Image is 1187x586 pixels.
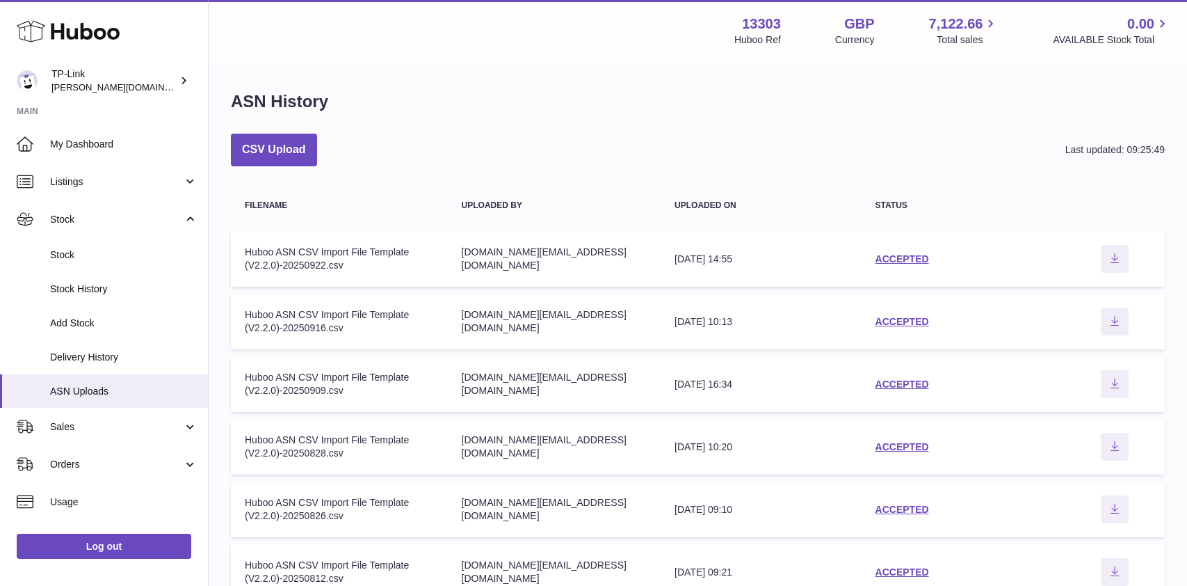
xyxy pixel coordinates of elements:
[1053,33,1170,47] span: AVAILABLE Stock Total
[1101,433,1129,461] button: Download ASN file
[462,308,647,335] div: [DOMAIN_NAME][EMAIL_ADDRESS][DOMAIN_NAME]
[675,503,848,516] div: [DATE] 09:10
[1127,15,1154,33] span: 0.00
[462,496,647,523] div: [DOMAIN_NAME][EMAIL_ADDRESS][DOMAIN_NAME]
[17,534,191,559] a: Log out
[448,187,661,224] th: Uploaded by
[231,134,317,166] button: CSV Upload
[245,371,434,397] div: Huboo ASN CSV Import File Template (V2.2.0)-20250909.csv
[51,81,351,93] span: [PERSON_NAME][DOMAIN_NAME][EMAIL_ADDRESS][DOMAIN_NAME]
[50,283,197,296] span: Stock History
[844,15,874,33] strong: GBP
[17,70,38,91] img: susie.li@tp-link.com
[462,559,647,585] div: [DOMAIN_NAME][EMAIL_ADDRESS][DOMAIN_NAME]
[1065,143,1165,157] div: Last updated: 09:25:49
[862,187,1065,224] th: Status
[835,33,875,47] div: Currency
[50,175,183,189] span: Listings
[462,371,647,397] div: [DOMAIN_NAME][EMAIL_ADDRESS][DOMAIN_NAME]
[742,15,781,33] strong: 13303
[50,213,183,226] span: Stock
[50,138,197,151] span: My Dashboard
[50,248,197,262] span: Stock
[231,187,448,224] th: Filename
[929,15,983,33] span: 7,122.66
[675,441,848,454] div: [DATE] 10:20
[50,351,197,364] span: Delivery History
[50,458,183,471] span: Orders
[245,308,434,335] div: Huboo ASN CSV Import File Template (V2.2.0)-20250916.csv
[929,15,999,47] a: 7,122.66 Total sales
[675,253,848,266] div: [DATE] 14:55
[1101,308,1129,335] button: Download ASN file
[1064,187,1165,224] th: actions
[875,253,929,264] a: ACCEPTED
[1101,496,1129,523] button: Download ASN file
[875,504,929,515] a: ACCEPTED
[245,246,434,272] div: Huboo ASN CSV Import File Template (V2.2.0)-20250922.csv
[875,441,929,452] a: ACCEPTED
[734,33,781,47] div: Huboo Ref
[50,317,197,330] span: Add Stock
[1101,245,1129,273] button: Download ASN file
[875,316,929,327] a: ACCEPTED
[245,496,434,523] div: Huboo ASN CSV Import File Template (V2.2.0)-20250826.csv
[245,559,434,585] div: Huboo ASN CSV Import File Template (V2.2.0)-20250812.csv
[51,68,177,94] div: TP-Link
[50,496,197,509] span: Usage
[661,187,862,224] th: Uploaded on
[50,420,183,434] span: Sales
[1101,370,1129,398] button: Download ASN file
[937,33,999,47] span: Total sales
[675,378,848,391] div: [DATE] 16:34
[462,246,647,272] div: [DOMAIN_NAME][EMAIL_ADDRESS][DOMAIN_NAME]
[1053,15,1170,47] a: 0.00 AVAILABLE Stock Total
[875,567,929,578] a: ACCEPTED
[245,434,434,460] div: Huboo ASN CSV Import File Template (V2.2.0)-20250828.csv
[231,90,328,113] h1: ASN History
[875,379,929,390] a: ACCEPTED
[675,566,848,579] div: [DATE] 09:21
[462,434,647,460] div: [DOMAIN_NAME][EMAIL_ADDRESS][DOMAIN_NAME]
[1101,558,1129,586] button: Download ASN file
[50,385,197,398] span: ASN Uploads
[675,315,848,328] div: [DATE] 10:13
